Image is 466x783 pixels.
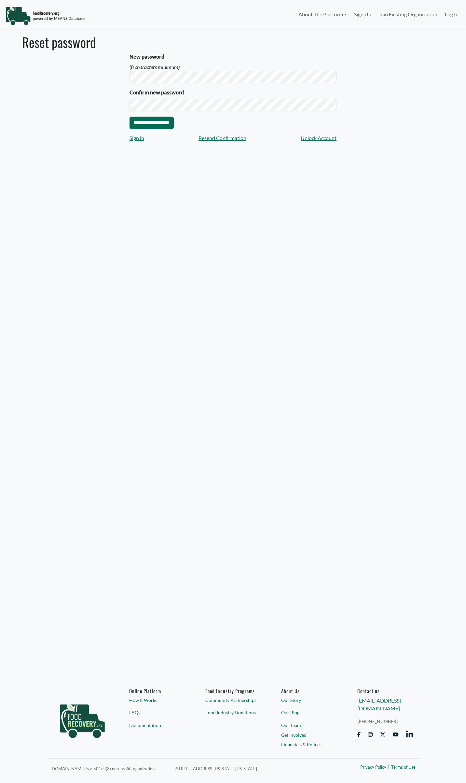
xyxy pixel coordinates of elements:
[199,134,246,142] a: Resend Confirmation
[205,697,261,704] a: Community Partnerships
[129,697,185,704] a: How It Works
[6,6,85,26] img: NavigationLogo_FoodRecovery-91c16205cd0af1ed486a0f1a7774a6544ea792ac00100771e7dd3ec7c0e58e41.png
[375,8,441,21] a: Join Existing Organization
[391,764,416,771] a: Terms of Use
[53,688,112,750] img: food_recovery_green_logo-76242d7a27de7ed26b67be613a865d9c9037ba317089b267e0515145e5e51427.png
[350,8,375,21] a: Sign Up
[130,134,144,142] a: Sign in
[175,764,322,772] p: [STREET_ADDRESS][US_STATE][US_STATE]
[295,8,350,21] a: About The Platform
[357,688,413,694] h6: Contact us
[130,64,180,70] em: (8 characters minimum)
[129,722,185,729] a: Documentation
[301,134,336,142] a: Unlock Account
[357,718,413,725] a: [PHONE_NUMBER]
[281,722,337,729] a: Our Team
[360,764,386,771] a: Privacy Policy
[130,53,164,61] label: New password
[22,34,444,50] h1: Reset password
[50,764,167,772] p: [DOMAIN_NAME] is a 501(c)(3) non-profit organization.
[281,709,337,716] a: Our Blog
[388,763,390,771] span: |
[205,688,261,694] h6: Food Industry Programs
[129,709,185,716] a: FAQs
[281,741,337,748] a: Financials & Polices
[205,709,261,716] a: Food Industry Donations
[281,697,337,704] a: Our Story
[281,732,337,738] a: Get Involved
[441,8,462,21] a: Log In
[357,697,401,711] a: [EMAIL_ADDRESS][DOMAIN_NAME]
[281,688,337,694] a: About Us
[130,89,184,96] label: Confirm new password
[129,688,185,694] h6: Online Platform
